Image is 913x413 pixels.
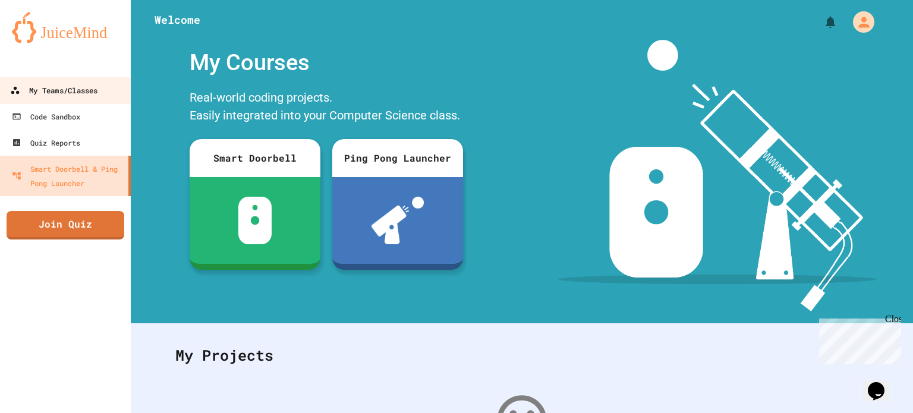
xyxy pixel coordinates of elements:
[12,162,124,190] div: Smart Doorbell & Ping Pong Launcher
[163,332,880,379] div: My Projects
[7,211,124,239] a: Join Quiz
[190,139,320,177] div: Smart Doorbell
[12,12,119,43] img: logo-orange.svg
[184,40,469,86] div: My Courses
[10,83,97,98] div: My Teams/Classes
[12,135,80,150] div: Quiz Reports
[238,197,272,244] img: sdb-white.svg
[332,139,463,177] div: Ping Pong Launcher
[558,40,877,311] img: banner-image-my-projects.png
[840,8,877,36] div: My Account
[372,197,424,244] img: ppl-with-ball.png
[863,365,901,401] iframe: chat widget
[12,109,80,124] div: Code Sandbox
[184,86,469,130] div: Real-world coding projects. Easily integrated into your Computer Science class.
[5,5,82,75] div: Chat with us now!Close
[801,12,840,32] div: My Notifications
[814,314,901,364] iframe: chat widget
